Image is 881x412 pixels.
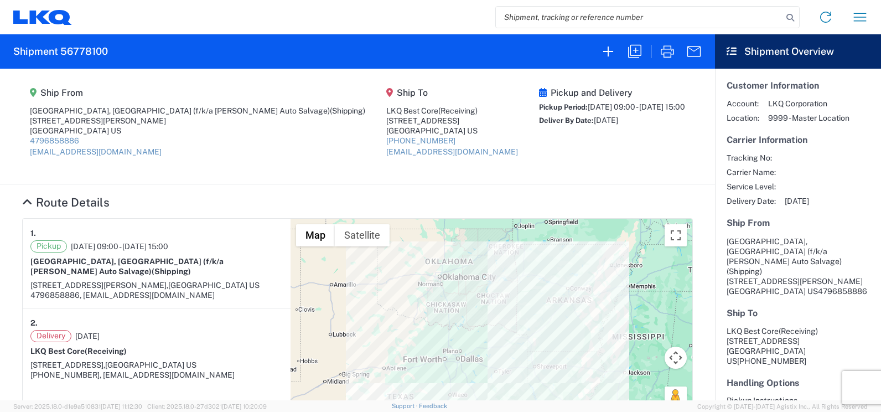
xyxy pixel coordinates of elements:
div: [GEOGRAPHIC_DATA] US [30,126,365,136]
span: LKQ Best Core [STREET_ADDRESS] [727,327,818,346]
button: Drag Pegman onto the map to open Street View [665,387,687,409]
h5: Customer Information [727,80,869,91]
span: (Shipping) [152,267,191,276]
span: Server: 2025.18.0-d1e9a510831 [13,403,142,410]
a: [EMAIL_ADDRESS][DOMAIN_NAME] [30,147,162,156]
span: [GEOGRAPHIC_DATA], [GEOGRAPHIC_DATA] (f/k/a [PERSON_NAME] Auto Salvage) [727,237,842,266]
button: Toggle fullscreen view [665,224,687,246]
span: (Receiving) [779,327,818,336]
div: [PHONE_NUMBER], [EMAIL_ADDRESS][DOMAIN_NAME] [30,370,283,380]
a: Hide Details [22,195,110,209]
div: LKQ Best Core [386,106,518,116]
span: Pickup Period: [539,103,588,111]
span: (Shipping) [330,106,365,115]
span: Location: [727,113,759,123]
h5: Ship From [30,87,365,98]
address: [GEOGRAPHIC_DATA] US [727,326,869,366]
div: [STREET_ADDRESS] [386,116,518,126]
button: Show satellite imagery [335,224,390,246]
span: Client: 2025.18.0-27d3021 [147,403,267,410]
h5: Handling Options [727,378,869,388]
div: [STREET_ADDRESS][PERSON_NAME] [30,116,365,126]
div: [GEOGRAPHIC_DATA], [GEOGRAPHIC_DATA] (f/k/a [PERSON_NAME] Auto Salvage) [30,106,365,116]
span: [DATE] [785,196,809,206]
span: [DATE] 09:00 - [DATE] 15:00 [588,102,685,111]
span: Service Level: [727,182,776,192]
span: (Receiving) [438,106,478,115]
address: [GEOGRAPHIC_DATA] US [727,236,869,296]
a: Feedback [419,403,447,409]
span: [GEOGRAPHIC_DATA] US [105,360,196,369]
button: Show street map [296,224,335,246]
span: (Receiving) [85,347,127,356]
span: Delivery Date: [727,196,776,206]
div: 4796858886, [EMAIL_ADDRESS][DOMAIN_NAME] [30,290,283,300]
span: [PHONE_NUMBER] [737,357,806,365]
span: (Shipping) [727,267,762,276]
span: Delivery [30,330,71,342]
h5: Carrier Information [727,135,869,145]
span: Deliver By Date: [539,116,594,125]
span: Pickup [30,240,67,253]
span: [DATE] 09:00 - [DATE] 15:00 [71,241,168,251]
span: Tracking No: [727,153,776,163]
span: [GEOGRAPHIC_DATA] US [168,281,260,290]
strong: LKQ Best Core [30,347,127,356]
h5: Ship To [727,308,869,318]
a: [EMAIL_ADDRESS][DOMAIN_NAME] [386,147,518,156]
a: Support [392,403,419,409]
span: [DATE] [594,116,618,125]
header: Shipment Overview [715,34,881,69]
h5: Pickup and Delivery [539,87,685,98]
span: [STREET_ADDRESS], [30,360,105,369]
a: 4796858886 [30,136,79,145]
h6: Pickup Instructions [727,396,869,405]
h5: Ship To [386,87,518,98]
span: Copyright © [DATE]-[DATE] Agistix Inc., All Rights Reserved [697,401,868,411]
h5: Ship From [727,218,869,228]
span: [DATE] 11:12:30 [101,403,142,410]
span: [DATE] 10:20:09 [222,403,267,410]
span: [DATE] [75,331,100,341]
strong: 2. [30,316,38,330]
span: 4796858886 [818,287,867,296]
a: [PHONE_NUMBER] [386,136,455,145]
strong: 1. [30,226,36,240]
input: Shipment, tracking or reference number [496,7,782,28]
span: 9999 - Master Location [768,113,849,123]
div: [GEOGRAPHIC_DATA] US [386,126,518,136]
strong: [GEOGRAPHIC_DATA], [GEOGRAPHIC_DATA] (f/k/a [PERSON_NAME] Auto Salvage) [30,257,224,276]
h2: Shipment 56778100 [13,45,108,58]
button: Map camera controls [665,347,687,369]
span: [STREET_ADDRESS][PERSON_NAME], [30,281,168,290]
span: LKQ Corporation [768,99,849,109]
span: Account: [727,99,759,109]
span: Carrier Name: [727,167,776,177]
span: [STREET_ADDRESS][PERSON_NAME] [727,277,863,286]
